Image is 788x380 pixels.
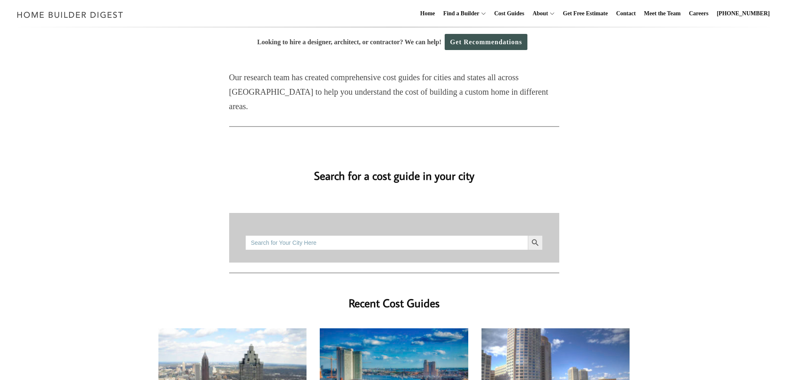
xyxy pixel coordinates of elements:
a: [PHONE_NUMBER] [714,0,773,27]
h2: Recent Cost Guides [229,283,559,312]
a: Home [417,0,438,27]
a: About [529,0,548,27]
a: Cost Guides [491,0,528,27]
a: Meet the Team [641,0,684,27]
a: Careers [686,0,712,27]
svg: Search [531,238,540,247]
h2: Search for a cost guide in your city [158,155,630,184]
p: Our research team has created comprehensive cost guides for cities and states all across [GEOGRAP... [229,70,559,114]
input: Search for Your City Here [245,235,527,250]
a: Find a Builder [440,0,479,27]
img: Home Builder Digest [13,7,127,23]
a: Contact [613,0,639,27]
a: Get Free Estimate [560,0,611,27]
a: Get Recommendations [445,34,527,50]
